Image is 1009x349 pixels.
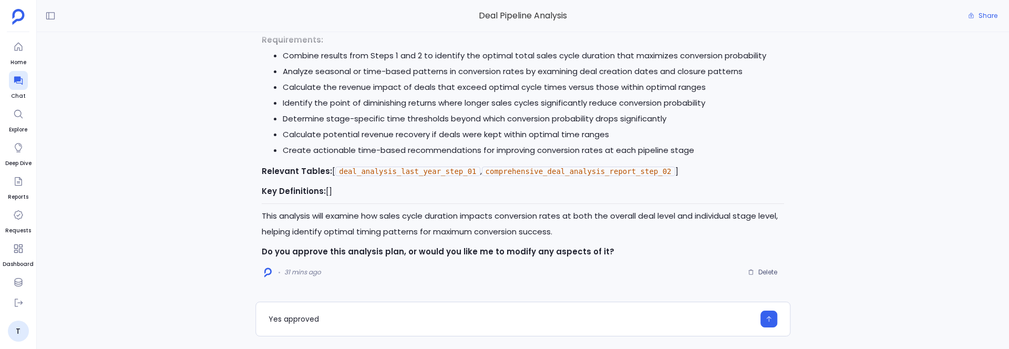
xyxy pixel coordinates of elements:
span: Share [979,12,997,20]
span: Reports [8,193,28,201]
button: Share [962,8,1004,23]
li: Identify the point of diminishing returns where longer sales cycles significantly reduce conversi... [283,95,784,111]
strong: Relevant Tables: [262,166,332,177]
textarea: Yes approved [269,314,754,324]
li: Combine results from Steps 1 and 2 to identify the optimal total sales cycle duration that maximi... [283,48,784,64]
li: Calculate the revenue impact of deals that exceed optimal cycle times versus those within optimal... [283,79,784,95]
span: Chat [9,92,28,100]
p: [ , ] [262,163,784,179]
a: Explore [9,105,28,134]
img: logo [264,268,272,278]
span: Home [9,58,28,67]
strong: Key Definitions: [262,186,326,197]
a: Dashboard [3,239,34,269]
p: [] [262,183,784,199]
a: Data Hub [5,273,32,302]
li: Analyze seasonal or time-based patterns in conversion rates by examining deal creation dates and ... [283,64,784,79]
a: Home [9,37,28,67]
span: Requests [5,227,31,235]
li: Determine stage-specific time thresholds beyond which conversion probability drops significantly [283,111,784,127]
a: Reports [8,172,28,201]
a: Requests [5,206,31,235]
span: Dashboard [3,260,34,269]
p: This analysis will examine how sales cycle duration impacts conversion rates at both the overall ... [262,208,784,240]
code: deal_analysis_last_year_step_01 [335,167,480,176]
span: Deep Dive [5,159,32,168]
code: comprehensive_deal_analysis_report_step_02 [482,167,675,176]
span: Deal Pipeline Analysis [255,9,790,23]
li: Calculate potential revenue recovery if deals were kept within optimal time ranges [283,127,784,142]
span: 31 mins ago [284,268,321,276]
a: T [8,321,29,342]
img: petavue logo [12,9,25,25]
a: Deep Dive [5,138,32,168]
button: Delete [741,264,784,280]
span: Delete [758,268,777,276]
span: Explore [9,126,28,134]
li: Create actionable time-based recommendations for improving conversion rates at each pipeline stage [283,142,784,158]
strong: Do you approve this analysis plan, or would you like me to modify any aspects of it? [262,246,614,257]
a: Chat [9,71,28,100]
